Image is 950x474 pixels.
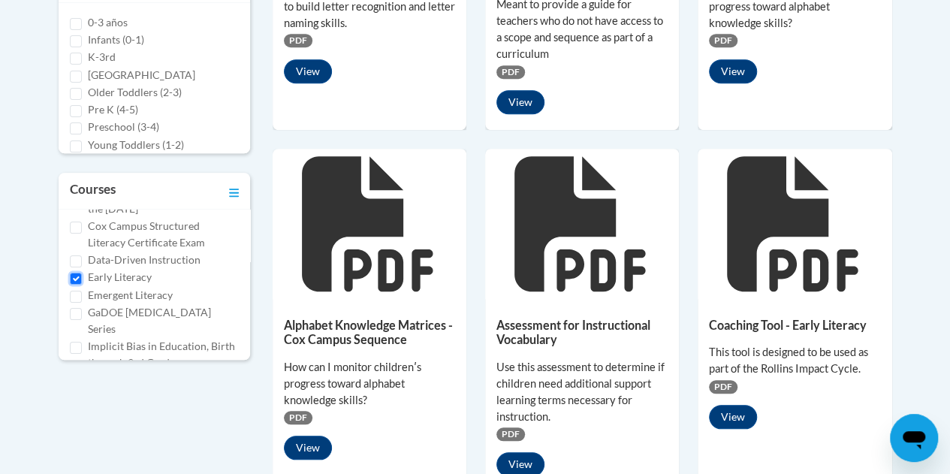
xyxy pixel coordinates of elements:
[70,180,116,201] h3: Courses
[88,252,201,268] label: Data-Driven Instruction
[284,359,455,409] div: How can I monitor childrenʹs progress toward alphabet knowledge skills?
[88,49,116,65] label: K-3rd
[709,344,880,377] div: This tool is designed to be used as part of the Rollins Impact Cycle.
[709,34,737,47] span: PDF
[88,304,239,337] label: GaDOE [MEDICAL_DATA] Series
[88,269,152,285] label: Early Literacy
[88,287,173,303] label: Emergent Literacy
[496,427,525,441] span: PDF
[284,34,312,47] span: PDF
[88,101,138,118] label: Pre K (4-5)
[88,119,159,135] label: Preschool (3-4)
[709,318,880,332] h5: Coaching Tool - Early Literacy
[890,414,938,462] iframe: Button to launch messaging window
[88,338,239,371] label: Implicit Bias in Education, Birth through 3rd Grade
[88,14,128,31] label: 0-3 años
[496,90,544,114] button: View
[88,32,144,48] label: Infants (0-1)
[284,411,312,424] span: PDF
[709,59,757,83] button: View
[709,405,757,429] button: View
[709,380,737,394] span: PDF
[88,137,184,153] label: Young Toddlers (1-2)
[284,318,455,347] h5: Alphabet Knowledge Matrices - Cox Campus Sequence
[229,180,239,201] a: Toggle collapse
[88,218,239,251] label: Cox Campus Structured Literacy Certificate Exam
[88,67,195,83] label: [GEOGRAPHIC_DATA]
[496,359,668,425] div: Use this assessment to determine if children need additional support learning terms necessary for...
[88,84,182,101] label: Older Toddlers (2-3)
[496,65,525,79] span: PDF
[284,436,332,460] button: View
[284,59,332,83] button: View
[496,318,668,347] h5: Assessment for Instructional Vocabulary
